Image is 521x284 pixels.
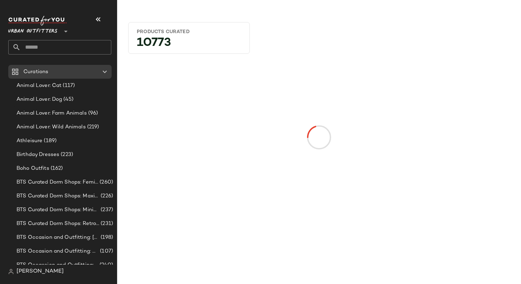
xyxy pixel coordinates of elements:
[99,247,113,255] span: (107)
[17,267,64,276] span: [PERSON_NAME]
[8,269,14,274] img: svg%3e
[87,109,98,117] span: (96)
[17,234,99,242] span: BTS Occasion and Outfitting: [PERSON_NAME] to Party
[17,137,42,145] span: Athleisure
[17,261,98,269] span: BTS Occassion and Outfitting: Campus Lounge
[99,206,113,214] span: (237)
[17,82,61,90] span: Animal Lover: Cat
[8,23,58,36] span: Urban Outfitters
[17,123,86,131] span: Animal Lover: Wild Animals
[17,247,99,255] span: BTS Occasion and Outfitting: Homecoming Dresses
[17,96,62,104] span: Animal Lover: Dog
[17,220,99,228] span: BTS Curated Dorm Shops: Retro+ Boho
[17,109,87,117] span: Animal Lover: Farm Animals
[17,178,98,186] span: BTS Curated Dorm Shops: Feminine
[17,151,59,159] span: Birthday Dresses
[49,165,63,173] span: (162)
[17,165,49,173] span: Boho Outfits
[98,178,113,186] span: (260)
[99,220,113,228] span: (231)
[59,151,73,159] span: (223)
[61,82,75,90] span: (117)
[86,123,99,131] span: (219)
[42,137,57,145] span: (189)
[98,261,113,269] span: (240)
[99,234,113,242] span: (198)
[99,192,113,200] span: (226)
[8,16,67,26] img: cfy_white_logo.C9jOOHJF.svg
[17,206,99,214] span: BTS Curated Dorm Shops: Minimalist
[131,38,247,51] div: 10773
[62,96,73,104] span: (45)
[23,68,48,76] span: Curations
[137,29,241,35] div: Products Curated
[17,192,99,200] span: BTS Curated Dorm Shops: Maximalist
